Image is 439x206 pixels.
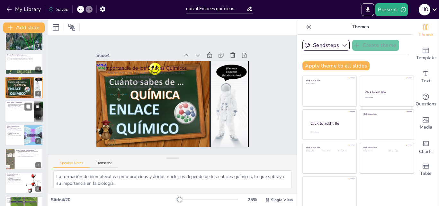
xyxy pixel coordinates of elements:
div: Click to add text [363,150,384,152]
p: Componen estructuras como proteínas. [7,133,22,135]
div: 7 [5,148,43,170]
button: Duplicate Slide [24,103,32,110]
p: Geometría Molecular y Farmacología [7,173,24,177]
span: Charts [419,148,433,155]
p: Tienen un impacto en tratamientos médicos. [7,200,41,201]
p: La geometría molecular impacta la farmacología. [7,176,24,179]
p: La química es una herramienta valiosa. [7,201,41,202]
div: 8 [5,173,43,194]
div: Change the overall theme [413,19,439,42]
div: Click to add title [363,146,409,149]
textarea: La formación de biomoléculas como proteínas y ácidos nucleicos depende de los enlaces químicos, l... [53,170,292,188]
span: Position [68,23,76,31]
span: Questions [416,101,436,108]
span: Template [416,54,436,61]
div: Click to add text [365,97,408,98]
p: Los enlaces son fundamentales para biomoléculas. [135,31,240,126]
p: Los enlaces metálicos permiten el movimiento libre de electrones. [16,151,41,153]
p: Enlace Covalente y su Relevancia [7,125,22,129]
p: Importancia de los Enlaces Químicos [7,78,41,80]
span: Media [420,124,432,131]
p: Determinan la interacción de medicamentos. [126,41,231,137]
p: Los enlaces covalentes se forman por compartición de electrones. [7,58,41,59]
div: Add a table [413,158,439,181]
p: Importancia de los Enlaces Químicos [137,27,244,124]
span: Single View [271,197,293,202]
div: 6 [35,138,41,144]
p: Enlace Metálico en Biomedicina [16,149,41,151]
button: Create theme [352,40,399,51]
p: Afectan los procesos biológicos. [7,80,41,82]
p: Los enlaces iónicos se forman por transferencia de electrones. [7,56,41,58]
p: Confieren propiedades como conductividad. [16,153,41,155]
div: 4 [35,91,41,96]
p: Themes [314,19,407,35]
p: Es crucial para el diseño de nuevos fármacos. [7,180,24,182]
p: Tipos de Enlaces Químicos [7,54,41,56]
div: 5 [5,101,43,122]
div: Click to add title [306,146,352,149]
div: Slide 4 [140,12,206,72]
div: Click to add text [389,150,409,152]
span: Text [421,77,430,85]
div: Click to add text [322,150,336,152]
button: Present [375,3,408,16]
div: 4 [5,77,43,98]
button: Delete Slide [34,103,41,110]
div: Click to add title [363,112,409,115]
div: Saved [49,6,68,13]
p: Son cruciales en la farmacología. [129,38,234,133]
input: Insert title [186,4,246,13]
button: H O [419,3,430,16]
p: Los enlaces químicos son fundamentales en la biología. [7,199,41,200]
p: El enlace iónico se forma por transferencia de electrones. [7,104,32,105]
div: 3 [5,53,43,74]
div: 8 [35,186,41,192]
span: Table [420,170,432,177]
div: Layout [51,22,61,32]
p: Son esenciales para la estabilidad de las moléculas. [7,130,22,133]
p: Son cruciales para el desarrollo de fármacos. [7,135,22,137]
div: Click to add title [365,90,408,94]
div: 6 [5,125,43,146]
p: Enlace Iónico y su Función [7,102,32,103]
div: Click to add text [306,150,321,152]
div: Add text boxes [413,66,439,89]
p: Es crucial para la presión osmótica. [7,105,32,106]
p: Comprender este concepto es crucial para los estudiantes de ciencias. [7,35,41,37]
div: 7 [35,162,41,168]
p: Existen tres tipos principales de enlaces químicos. [7,55,41,57]
p: Determina el encaje en sitios activos. [7,183,24,184]
p: Es importante para estudiantes y profesionales. [7,202,41,203]
div: Click to add title [306,79,352,82]
div: Click to add text [306,83,352,85]
div: H O [419,4,430,15]
p: Los enlaces químicos son esenciales para la vida. [7,34,41,35]
p: El cloruro de sodio es un ejemplo de enlace iónico. [7,107,32,109]
div: Get real-time input from your audience [413,89,439,112]
p: Determinan la interacción de medicamentos. [7,83,41,84]
p: Afectan los procesos biológicos. [132,34,237,130]
button: Speaker Notes [53,161,90,168]
button: Apply theme to all slides [302,61,370,70]
p: Los enlaces covalentes implican la compartición de electrones. [7,128,22,130]
button: Add slide [3,22,45,33]
div: Click to add text [338,150,352,152]
div: 2 [5,29,43,50]
div: Add images, graphics, shapes or video [413,112,439,135]
div: 25 % [245,197,260,203]
p: El titanio es un ejemplo de metal con enlaces metálicos. [16,155,41,156]
button: My Library [5,4,44,14]
div: 2 [35,43,41,49]
div: Add charts and graphs [413,135,439,158]
p: Son cruciales en la farmacología. [7,81,41,83]
p: Son esenciales en aplicaciones biomédicas. [16,156,41,157]
div: Slide 4 / 20 [51,197,176,203]
div: 3 [35,67,41,72]
div: 5 [36,114,41,120]
button: Transcript [90,161,118,168]
p: Permite la conducción nerviosa. [7,106,32,107]
button: Export to PowerPoint [362,3,374,16]
span: Theme [418,31,433,38]
div: Click to add body [310,131,351,133]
